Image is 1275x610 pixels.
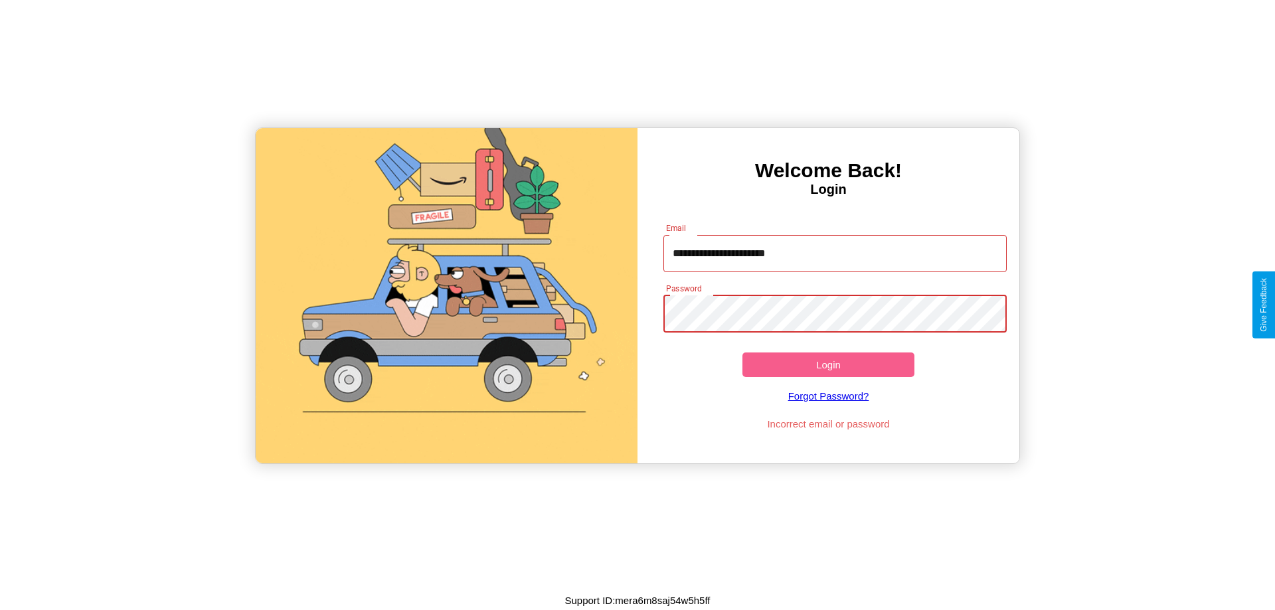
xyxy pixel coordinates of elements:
label: Password [666,283,701,294]
div: Give Feedback [1259,278,1268,332]
img: gif [256,128,637,463]
button: Login [742,352,914,377]
p: Support ID: mera6m8saj54w5h5ff [564,591,710,609]
a: Forgot Password? [657,377,1001,415]
label: Email [666,222,687,234]
h4: Login [637,182,1019,197]
p: Incorrect email or password [657,415,1001,433]
h3: Welcome Back! [637,159,1019,182]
